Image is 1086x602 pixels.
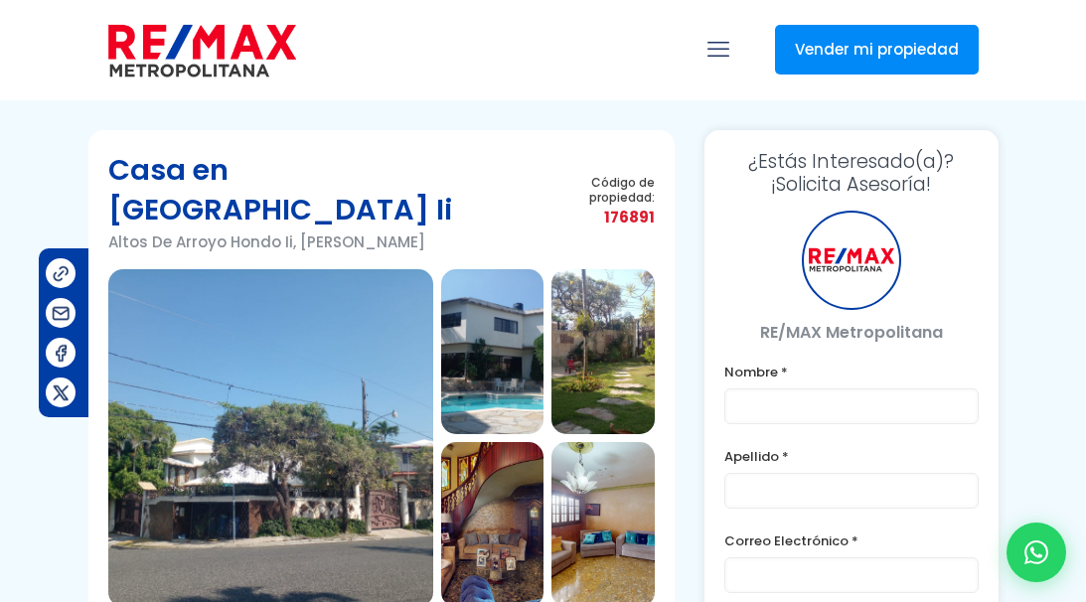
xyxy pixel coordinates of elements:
[51,303,72,324] img: Compartir
[51,382,72,403] img: Compartir
[441,269,544,434] img: Casa en Altos De Arroyo Hondo Ii
[51,343,72,364] img: Compartir
[724,444,978,469] label: Apellido *
[802,211,901,310] div: RE/MAX Metropolitana
[108,229,536,254] p: Altos De Arroyo Hondo Ii, [PERSON_NAME]
[701,33,735,67] a: mobile menu
[108,150,536,229] h1: Casa en [GEOGRAPHIC_DATA] Ii
[724,320,978,345] p: RE/MAX Metropolitana
[724,150,978,173] span: ¿Estás Interesado(a)?
[551,269,655,434] img: Casa en Altos De Arroyo Hondo Ii
[775,25,979,75] a: Vender mi propiedad
[724,528,978,553] label: Correo Electrónico *
[536,205,656,229] span: 176891
[51,263,72,284] img: Compartir
[536,175,656,205] span: Código de propiedad:
[724,360,978,384] label: Nombre *
[724,150,978,196] h3: ¡Solicita Asesoría!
